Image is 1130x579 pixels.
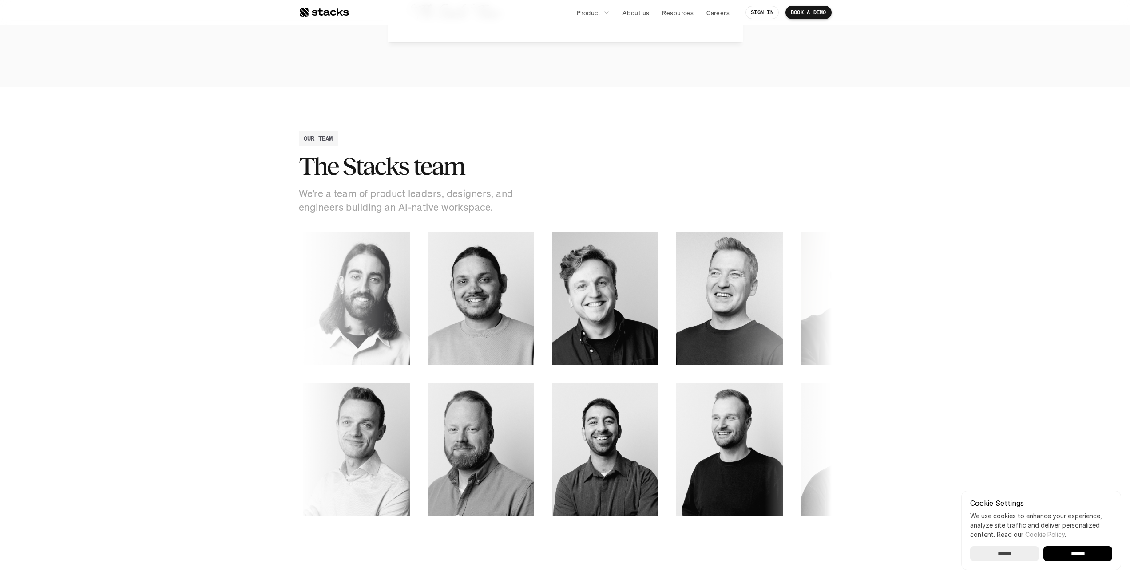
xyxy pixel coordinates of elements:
[745,6,779,19] a: SIGN IN
[997,531,1066,538] span: Read our .
[657,4,699,20] a: Resources
[791,9,826,16] p: BOOK A DEMO
[970,500,1112,507] p: Cookie Settings
[299,187,521,214] p: We’re a team of product leaders, designers, and engineers building an AI-native workspace.
[751,9,773,16] p: SIGN IN
[617,4,654,20] a: About us
[577,8,600,17] p: Product
[299,153,565,180] h2: The Stacks team
[662,8,694,17] p: Resources
[701,4,735,20] a: Careers
[970,511,1112,539] p: We use cookies to enhance your experience, analyze site traffic and deliver personalized content.
[1025,531,1065,538] a: Cookie Policy
[785,6,832,19] a: BOOK A DEMO
[304,134,333,143] h2: OUR TEAM
[706,8,730,17] p: Careers
[622,8,649,17] p: About us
